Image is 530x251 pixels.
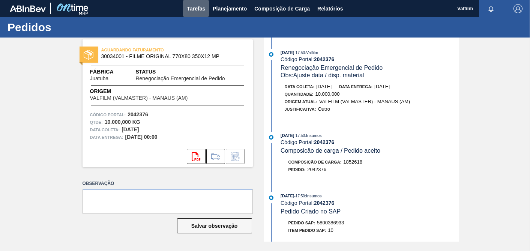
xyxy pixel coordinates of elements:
[281,50,294,55] span: [DATE]
[305,194,322,198] span: : Insumos
[101,46,206,54] span: AGUARDANDO FATURAMENTO
[281,65,383,71] span: Renegociação Emergencial de Pedido
[281,72,364,78] span: Obs: Ajuste data / disp. material
[269,195,273,200] img: atual
[328,227,333,233] span: 10
[177,218,252,233] button: Salvar observação
[90,111,126,119] span: Código Portal:
[314,139,335,145] strong: 2042376
[317,4,343,13] span: Relatórios
[285,99,317,104] span: Origem Atual:
[281,200,459,206] div: Código Portal:
[128,111,148,117] strong: 2042376
[319,99,410,104] span: VALFILM (VALMASTER) - MANAUS (AM)
[281,133,294,138] span: [DATE]
[281,139,459,145] div: Código Portal:
[8,23,141,32] h1: Pedidos
[513,4,522,13] img: Logout
[285,84,315,89] span: Data coleta:
[317,220,344,225] span: 5800386933
[90,76,109,81] span: Juatuba
[83,178,253,189] label: Observação
[226,149,245,164] div: Informar alteração no pedido
[10,5,46,12] img: TNhmsLtSVTkK8tSr43FrP2fwEKptu5GPRR3wAAAABJRU5ErkJggg==
[105,119,140,125] strong: 10.000,000 KG
[294,194,305,198] span: - 17:50
[318,106,330,112] span: Outro
[90,87,209,95] span: Origem
[269,135,273,140] img: atual
[285,107,316,111] span: Justificativa:
[281,208,341,215] span: Pedido Criado no SAP
[206,149,225,164] div: Ir para Composição de Carga
[135,68,245,76] span: Status
[90,95,188,101] span: VALFILM (VALMASTER) - MANAUS (AM)
[307,167,326,172] span: 2042376
[339,84,372,89] span: Data entrega:
[374,84,390,89] span: [DATE]
[269,52,273,57] img: atual
[213,4,247,13] span: Planejamento
[314,56,335,62] strong: 2042376
[90,134,123,141] span: Data entrega:
[305,50,318,55] span: : Valfilm
[294,134,305,138] span: - 17:50
[285,92,314,96] span: Quantidade :
[254,4,310,13] span: Composição de Carga
[187,149,206,164] div: Abrir arquivo PDF
[288,167,306,172] span: Pedido :
[343,159,362,165] span: 1852618
[294,51,305,55] span: - 17:50
[305,133,322,138] span: : Insumos
[479,3,503,14] button: Notificações
[281,147,380,154] span: Composicão de carga / Pedido aceito
[288,160,342,164] span: Composição de Carga :
[288,221,315,225] span: Pedido SAP:
[90,119,103,126] span: Qtde :
[281,56,459,62] div: Código Portal:
[187,4,205,13] span: Tarefas
[314,200,335,206] strong: 2042376
[316,84,332,89] span: [DATE]
[315,91,340,97] span: 10.000,000
[125,134,158,140] strong: [DATE] 00:00
[135,76,225,81] span: Renegociação Emergencial de Pedido
[101,54,237,59] span: 30034001 - FILME ORIGINAL 770X80 350X12 MP
[281,194,294,198] span: [DATE]
[90,126,120,134] span: Data coleta:
[84,50,93,60] img: status
[122,126,139,132] strong: [DATE]
[288,228,326,233] span: Item pedido SAP:
[90,68,132,76] span: Fábrica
